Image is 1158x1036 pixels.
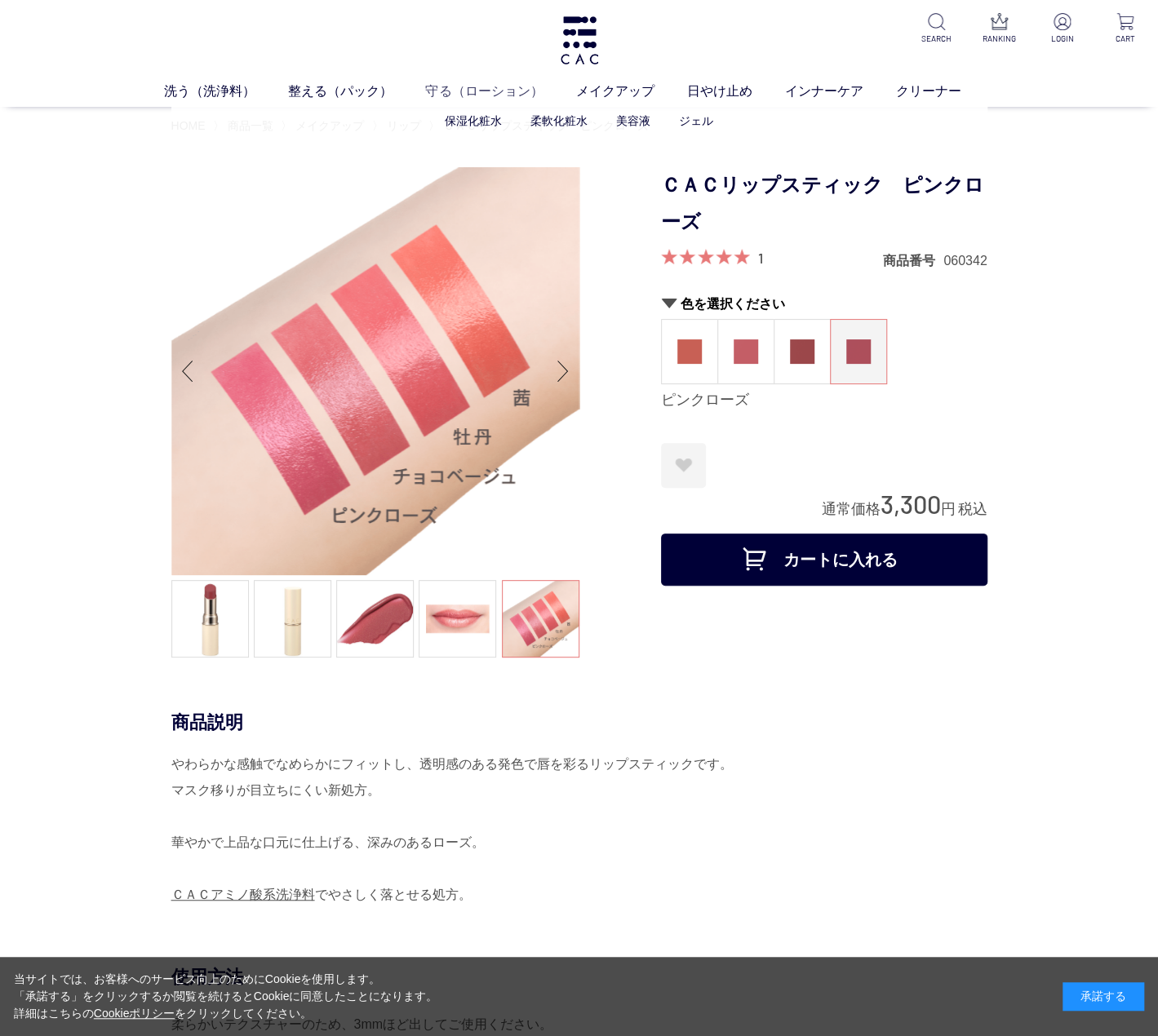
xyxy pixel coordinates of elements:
[164,81,288,100] a: 洗う（洗浄料）
[445,114,502,127] a: 保湿化粧水
[758,249,763,267] a: 1
[790,339,814,364] img: チョコベージュ
[979,13,1019,45] a: RANKING
[661,319,718,384] dl: 茜
[941,501,956,517] span: 円
[530,114,588,127] a: 柔軟化粧水
[171,751,987,908] div: やわらかな感触でなめらかにフィットし、透明感のある発色で唇を彩るリップスティックです。 マスク移りが目立ちにくい新処方。 華やかで上品な口元に仕上げる、深みのあるローズ。 でやさしく落とせる処方。
[1042,13,1082,45] a: LOGIN
[171,167,579,575] img: ＣＡＣリップスティック ピンクローズ ピンクローズ
[171,711,987,734] div: 商品説明
[774,320,830,383] a: チョコベージュ
[687,81,785,100] a: 日やけ止め
[846,339,871,364] img: ピンクローズ
[661,295,987,312] h2: 色を選択ください
[718,320,774,383] a: 牡丹
[785,81,896,100] a: インナーケア
[1105,33,1145,45] p: CART
[881,489,941,519] span: 3,300
[717,319,774,384] dl: 牡丹
[171,339,204,404] div: Previous slide
[958,501,987,517] span: 税込
[774,319,831,384] dl: チョコベージュ
[896,81,994,100] a: クリーナー
[288,81,425,100] a: 整える（パック）
[94,1007,175,1020] a: Cookieポリシー
[679,114,713,127] a: ジェル
[677,339,702,364] img: 茜
[822,501,881,517] span: 通常価格
[830,319,887,384] dl: ピンクローズ
[916,33,956,45] p: SEARCH
[943,252,987,269] dd: 060342
[661,533,987,586] button: カートに入れる
[1105,13,1145,45] a: CART
[425,81,575,100] a: 守る（ローション）
[558,16,601,64] img: logo
[661,443,706,488] a: お気に入りに登録する
[171,888,315,901] a: ＣＡＣアミノ酸系洗浄料
[547,339,579,404] div: Next slide
[661,391,987,410] div: ピンクローズ
[662,320,717,383] a: 茜
[916,13,956,45] a: SEARCH
[575,81,686,100] a: メイクアップ
[616,114,650,127] a: 美容液
[661,167,987,241] h1: ＣＡＣリップスティック ピンクローズ
[14,971,438,1022] div: 当サイトでは、お客様へのサービス向上のためにCookieを使用します。 「承諾する」をクリックするか閲覧を続けるとCookieに同意したことになります。 詳細はこちらの をクリックしてください。
[1042,33,1082,45] p: LOGIN
[734,339,758,364] img: 牡丹
[883,252,943,269] dt: 商品番号
[1063,982,1144,1011] div: 承諾する
[979,33,1019,45] p: RANKING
